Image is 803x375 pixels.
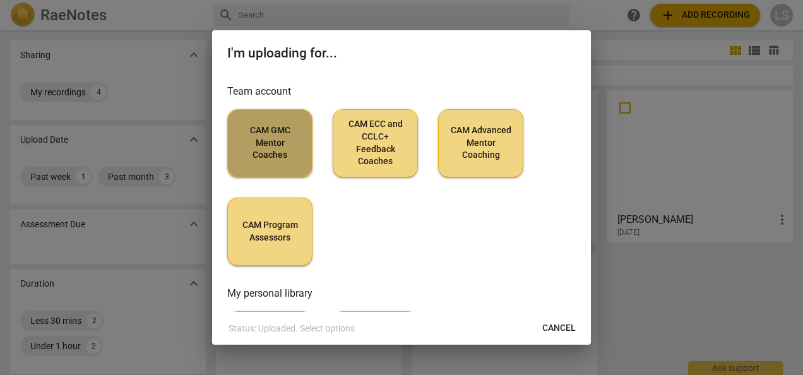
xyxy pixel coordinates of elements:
p: Status: Uploaded. Select options [229,322,355,335]
button: CAM Advanced Mentor Coaching [438,109,523,177]
button: CAM GMC Mentor Coaches [227,109,312,177]
h2: I'm uploading for... [227,45,576,61]
button: CAM ECC and CCLC+ Feedback Coaches [333,109,418,177]
span: CAM Advanced Mentor Coaching [449,124,513,162]
h3: My personal library [227,286,576,301]
button: CAM Program Assessors [227,198,312,266]
h3: Team account [227,84,576,99]
span: CAM Program Assessors [238,219,302,244]
span: CAM ECC and CCLC+ Feedback Coaches [343,118,407,167]
button: Cancel [532,317,586,340]
span: CAM GMC Mentor Coaches [238,124,302,162]
span: Cancel [542,322,576,335]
